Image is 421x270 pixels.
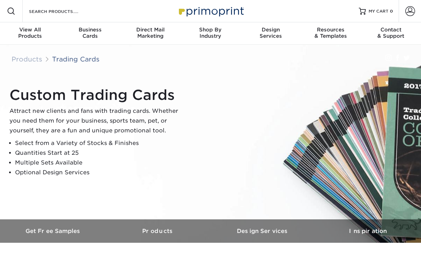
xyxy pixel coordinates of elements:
[15,148,184,158] li: Quantities Start at 25
[15,138,184,148] li: Select from a Variety of Stocks & Finishes
[211,219,315,243] a: Design Services
[180,27,240,33] span: Shop By
[390,9,393,14] span: 0
[60,22,120,45] a: BusinessCards
[1,219,106,243] a: Get Free Samples
[369,8,389,14] span: MY CART
[180,22,240,45] a: Shop ByIndustry
[15,168,184,177] li: Optional Design Services
[176,3,246,19] img: Primoprint
[241,27,301,39] div: Services
[301,22,361,45] a: Resources& Templates
[120,27,180,39] div: Marketing
[28,7,96,15] input: SEARCH PRODUCTS.....
[315,228,420,234] h3: Inspiration
[106,219,211,243] a: Products
[60,27,120,39] div: Cards
[361,27,421,39] div: & Support
[315,219,420,243] a: Inspiration
[106,228,211,234] h3: Products
[180,27,240,39] div: Industry
[241,27,301,33] span: Design
[52,55,100,63] a: Trading Cards
[301,27,361,39] div: & Templates
[1,228,106,234] h3: Get Free Samples
[361,27,421,33] span: Contact
[361,22,421,45] a: Contact& Support
[15,158,184,168] li: Multiple Sets Available
[241,22,301,45] a: DesignServices
[60,27,120,33] span: Business
[301,27,361,33] span: Resources
[9,87,184,103] h1: Custom Trading Cards
[9,106,184,136] p: Attract new clients and fans with trading cards. Whether you need them for your business, sports ...
[12,55,42,63] a: Products
[120,27,180,33] span: Direct Mail
[120,22,180,45] a: Direct MailMarketing
[211,228,315,234] h3: Design Services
